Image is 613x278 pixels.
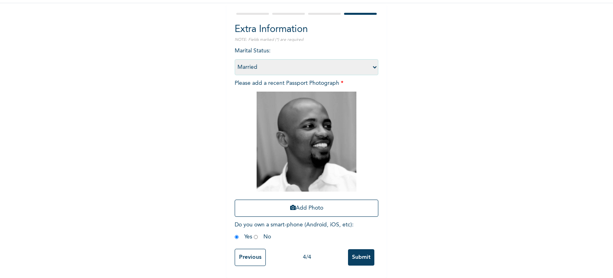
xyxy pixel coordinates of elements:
img: Crop [257,92,356,192]
span: Please add a recent Passport Photograph [235,80,378,221]
h2: Extra Information [235,22,378,37]
button: Add Photo [235,200,378,217]
div: 4 / 4 [266,253,348,262]
input: Previous [235,249,266,266]
span: Do you own a smart-phone (Android, iOS, etc) : Yes No [235,222,354,240]
span: Marital Status : [235,48,378,70]
p: NOTE: Fields marked (*) are required [235,37,378,43]
input: Submit [348,249,374,266]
